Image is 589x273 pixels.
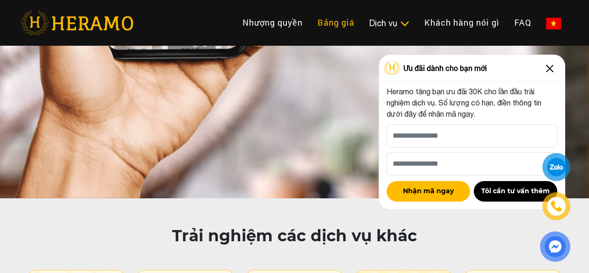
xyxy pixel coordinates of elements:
[417,13,507,33] a: Khách hàng nói gì
[387,86,557,119] p: Heramo tặng bạn ưu đãi 30K cho lần đầu trải nghiệm dịch vụ. Số lượng có hạn, điền thông tin dưới ...
[544,194,569,219] a: phone-icon
[21,11,133,35] img: heramo-logo.png
[383,61,401,75] img: Logo
[550,200,563,213] img: phone-icon
[546,18,561,29] img: vn-flag.png
[310,13,362,33] a: Bảng giá
[235,13,310,33] a: Nhượng quyền
[85,226,505,245] h2: Trải nghiệm các dịch vụ khác
[474,181,557,202] button: Tôi cần tư vấn thêm
[387,181,470,202] button: Nhận mã ngay
[400,19,409,28] img: subToggleIcon
[403,63,487,74] span: Ưu đãi dành cho bạn mới
[507,13,539,33] a: FAQ
[542,61,557,76] img: Close
[369,17,409,29] div: Dịch vụ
